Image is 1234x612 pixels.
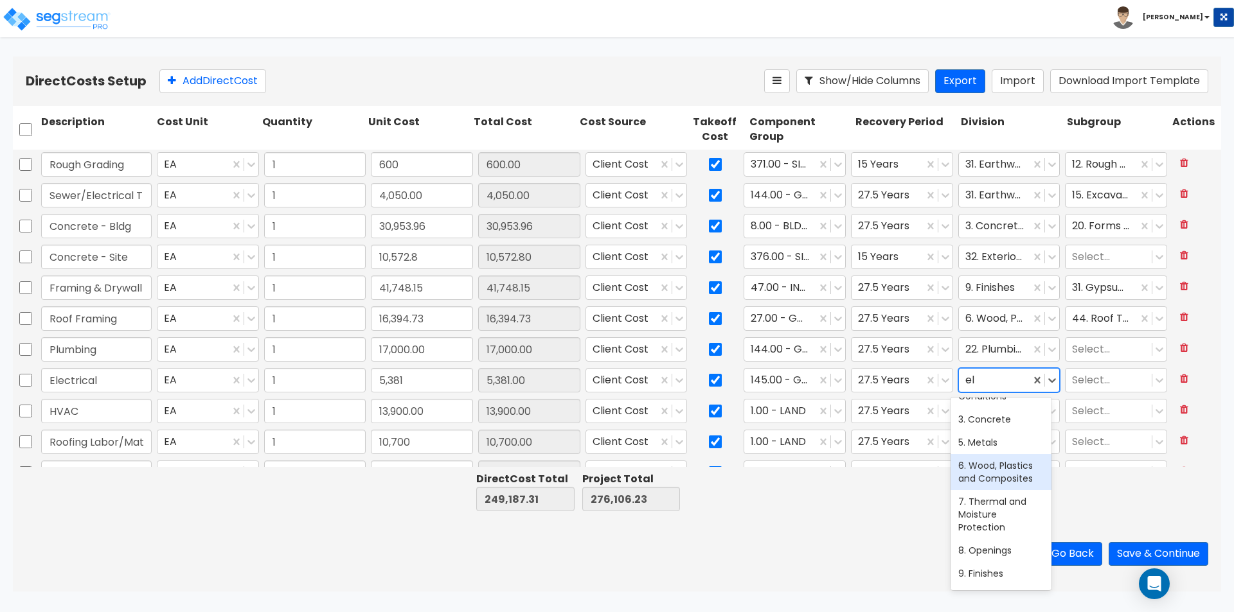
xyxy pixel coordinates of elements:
div: 31. Earthwork [958,183,1060,207]
button: Delete Row [1172,183,1196,205]
div: Client Cost [586,183,688,207]
div: 6. Wood, Plastics and Composites [951,454,1051,490]
button: AddDirectCost [159,69,266,93]
div: 3. Concrete [958,214,1060,238]
div: Subgroup [1064,112,1170,147]
div: Takeoff Cost [683,112,747,147]
div: 8.00 - BLDG CONCRETE SLAB ON GRADE [744,214,846,238]
div: 15 Years [851,245,953,269]
div: EA [157,460,259,485]
div: 44. Roof Trusses (6175310) [1065,306,1167,331]
div: 9. Finishes [951,562,1051,585]
div: Cost Source [577,112,683,147]
button: Save & Continue [1109,542,1208,566]
div: 144.00 - GENERAL PLUMBING [744,183,846,207]
div: Client Cost [586,245,688,269]
div: 376.00 - SITE CONCRETE PAVING [744,245,846,269]
div: Open Intercom Messenger [1139,568,1170,599]
div: 12. Rough Grading Sites (31221320) [1065,152,1167,177]
button: Show/Hide Columns [796,69,929,93]
div: 22. Plumbing [958,337,1060,362]
button: Export [935,69,985,93]
button: Delete Row [1172,368,1196,390]
div: 27.5 Years [851,368,953,392]
div: Actions [1170,112,1221,147]
div: 15 Years [851,152,953,177]
div: Client Cost [586,306,688,331]
div: 15. Excavating, Utility Trench (31231614) [1065,183,1167,207]
div: 1.00 - LAND [744,430,846,454]
button: Delete Row [1172,460,1196,483]
div: 27.5 Years [851,306,953,331]
b: [PERSON_NAME] [1143,12,1203,22]
button: Delete Row [1172,214,1196,236]
img: avatar.png [1112,6,1134,29]
div: 371.00 - SITE CLEARING, GRADING, & EXCAVATION [744,152,846,177]
div: EA [157,399,259,423]
div: 1.00 - LAND [744,460,846,485]
button: Import [992,69,1044,93]
div: Quantity [260,112,365,147]
div: 27.5 Years [851,214,953,238]
div: Client Cost [586,430,688,454]
button: Delete Row [1172,306,1196,329]
div: 7. Thermal and Moisture Protection [951,490,1051,539]
div: 1.00 - LAND [744,399,846,423]
div: 10. Specialties [951,585,1051,608]
button: Delete Row [1172,245,1196,267]
div: 27.5 Years [851,183,953,207]
div: Unit Cost [366,112,471,147]
div: 31. Gypsum Board (9291030) [1065,275,1167,300]
div: 145.00 - GENERAL ELECTRICAL [744,368,846,392]
div: 47.00 - INTERIOR DRYWALL PARTITIONS [744,275,846,300]
div: 3. Concrete [951,408,1051,431]
div: EA [157,152,259,177]
div: 144.00 - GENERAL PLUMBING [744,337,846,362]
div: 27.5 Years [851,460,953,485]
div: 6. Wood, Plastics and Composites [958,306,1060,331]
div: Cost Unit [154,112,260,147]
div: 27.5 Years [851,399,953,423]
div: Recovery Period [853,112,958,147]
div: EA [157,245,259,269]
div: Client Cost [586,460,688,485]
div: Direct Cost Total [476,472,574,487]
div: EA [157,214,259,238]
div: EA [157,337,259,362]
div: 20. Forms In Place, Slab On Grade (3111365) [1065,214,1167,238]
div: 9. Finishes [958,275,1060,300]
div: Total Cost [471,112,577,147]
div: Client Cost [586,368,688,392]
div: 8. Openings [951,539,1051,562]
div: 32. Exterior Improvements [958,245,1060,269]
img: logo_pro_r.png [2,6,111,32]
div: 5. Metals [951,431,1051,454]
div: EA [157,275,259,300]
div: EA [157,183,259,207]
div: Project Total [582,472,680,487]
div: Client Cost [586,399,688,423]
div: Division [958,112,1064,147]
button: Delete Row [1172,337,1196,360]
div: Component Group [747,112,852,147]
div: 31. Earthwork [958,152,1060,177]
button: Save & Go Back [1006,542,1102,566]
div: Client Cost [586,214,688,238]
div: Client Cost [586,275,688,300]
div: EA [157,306,259,331]
div: 27.5 Years [851,337,953,362]
button: Delete Row [1172,399,1196,421]
div: 27.5 Years [851,430,953,454]
div: EA [157,430,259,454]
button: Delete Row [1172,275,1196,298]
div: Client Cost [586,152,688,177]
div: 1. General Requirements [958,368,1060,392]
div: EA [157,368,259,392]
div: Description [39,112,154,147]
div: 27.5 Years [851,275,953,300]
div: 27.00 - GABLED WOOD ROOF STRUCTURE [744,306,846,331]
button: Download Import Template [1050,69,1208,93]
button: Delete Row [1172,430,1196,452]
div: Client Cost [586,337,688,362]
b: Direct Costs Setup [26,72,147,90]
